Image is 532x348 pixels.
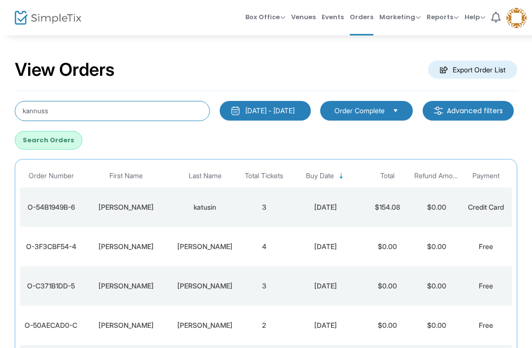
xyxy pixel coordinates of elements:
[479,282,493,290] span: Free
[173,320,237,330] div: Klein
[23,320,79,330] div: O-50AECAD0-C
[231,106,240,116] img: monthly
[479,242,493,251] span: Free
[472,172,499,180] span: Payment
[15,101,210,121] input: Search by name, email, phone, order number, ip address, or last 4 digits of card
[363,188,412,227] td: $154.08
[479,321,493,329] span: Free
[334,106,385,116] span: Order Complete
[245,12,285,22] span: Box Office
[363,227,412,266] td: $0.00
[189,172,222,180] span: Last Name
[245,106,295,116] div: [DATE] - [DATE]
[84,281,168,291] div: Emma
[389,105,402,116] button: Select
[350,4,373,30] span: Orders
[239,266,289,306] td: 3
[465,12,485,22] span: Help
[15,59,115,81] h2: View Orders
[291,202,360,212] div: 9/19/2025
[363,266,412,306] td: $0.00
[379,12,421,22] span: Marketing
[23,281,79,291] div: O-C371B1DD-5
[239,306,289,345] td: 2
[412,266,461,306] td: $0.00
[433,106,443,116] img: filter
[239,188,289,227] td: 3
[291,4,316,30] span: Venues
[84,202,168,212] div: christina
[173,202,237,212] div: katusin
[423,101,514,121] m-button: Advanced filters
[306,172,334,180] span: Buy Date
[322,4,344,30] span: Events
[337,172,345,180] span: Sortable
[239,164,289,188] th: Total Tickets
[427,12,459,22] span: Reports
[173,242,237,252] div: Esquivel
[239,227,289,266] td: 4
[428,61,517,79] m-button: Export Order List
[412,306,461,345] td: $0.00
[291,320,360,330] div: 9/18/2025
[363,164,412,188] th: Total
[291,281,360,291] div: 9/19/2025
[109,172,143,180] span: First Name
[412,164,461,188] th: Refund Amount
[23,242,79,252] div: O-3F3CBF54-4
[468,203,504,211] span: Credit Card
[29,172,74,180] span: Order Number
[23,202,79,212] div: O-54B1949B-6
[173,281,237,291] div: Yeager-Chael
[412,188,461,227] td: $0.00
[363,306,412,345] td: $0.00
[15,131,82,150] button: Search Orders
[84,242,168,252] div: Megan
[412,227,461,266] td: $0.00
[84,320,168,330] div: Christine
[291,242,360,252] div: 9/19/2025
[220,101,311,121] button: [DATE] - [DATE]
